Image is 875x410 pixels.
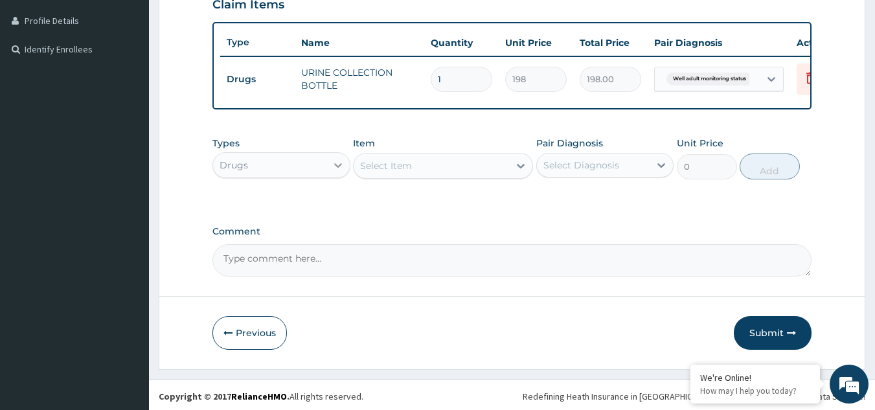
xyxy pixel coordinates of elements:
th: Total Price [573,30,648,56]
div: Select Item [360,159,412,172]
span: Well adult monitoring status [666,73,753,85]
th: Quantity [424,30,499,56]
label: Comment [212,226,812,237]
button: Submit [734,316,812,350]
span: We're online! [75,122,179,253]
textarea: Type your message and hit 'Enter' [6,273,247,318]
button: Previous [212,316,287,350]
a: RelianceHMO [231,391,287,402]
strong: Copyright © 2017 . [159,391,290,402]
div: Redefining Heath Insurance in [GEOGRAPHIC_DATA] using Telemedicine and Data Science! [523,390,865,403]
p: How may I help you today? [700,385,810,396]
div: Minimize live chat window [212,6,244,38]
th: Type [220,30,295,54]
label: Types [212,138,240,149]
div: Chat with us now [67,73,218,89]
div: Select Diagnosis [543,159,619,172]
div: We're Online! [700,372,810,383]
td: URINE COLLECTION BOTTLE [295,60,424,98]
th: Pair Diagnosis [648,30,790,56]
img: d_794563401_company_1708531726252_794563401 [24,65,52,97]
th: Unit Price [499,30,573,56]
td: Drugs [220,67,295,91]
label: Unit Price [677,137,723,150]
th: Name [295,30,424,56]
label: Item [353,137,375,150]
label: Pair Diagnosis [536,137,603,150]
div: Drugs [220,159,248,172]
th: Actions [790,30,855,56]
button: Add [740,154,800,179]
